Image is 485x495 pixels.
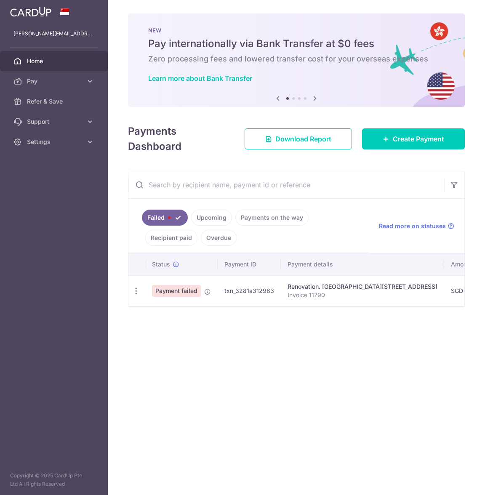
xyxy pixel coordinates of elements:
[128,13,465,107] img: Bank transfer banner
[148,54,445,64] h6: Zero processing fees and lowered transfer cost for your overseas expenses
[362,128,465,149] a: Create Payment
[281,253,444,275] th: Payment details
[128,124,229,154] h4: Payments Dashboard
[288,291,437,299] p: Invoice 11790
[27,77,83,85] span: Pay
[218,275,281,306] td: txn_3281a312983
[451,260,472,269] span: Amount
[379,222,454,230] a: Read more on statuses
[275,134,331,144] span: Download Report
[288,282,437,291] div: Renovation. [GEOGRAPHIC_DATA][STREET_ADDRESS]
[13,29,94,38] p: [PERSON_NAME][EMAIL_ADDRESS][PERSON_NAME][DOMAIN_NAME]
[27,117,83,126] span: Support
[148,74,252,82] a: Learn more about Bank Transfer
[218,253,281,275] th: Payment ID
[201,230,237,246] a: Overdue
[245,128,352,149] a: Download Report
[191,210,232,226] a: Upcoming
[148,37,445,51] h5: Pay internationally via Bank Transfer at $0 fees
[27,57,83,65] span: Home
[145,230,197,246] a: Recipient paid
[235,210,309,226] a: Payments on the way
[27,97,83,106] span: Refer & Save
[379,222,446,230] span: Read more on statuses
[148,27,445,34] p: NEW
[27,138,83,146] span: Settings
[152,285,201,297] span: Payment failed
[393,134,444,144] span: Create Payment
[10,7,51,17] img: CardUp
[128,171,444,198] input: Search by recipient name, payment id or reference
[152,260,170,269] span: Status
[142,210,188,226] a: Failed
